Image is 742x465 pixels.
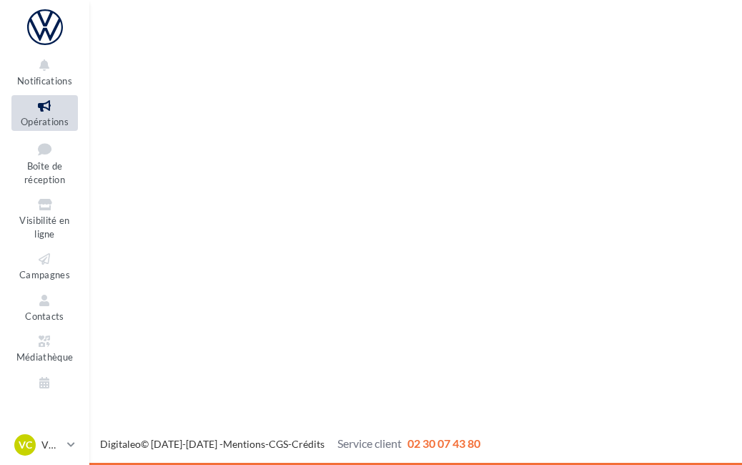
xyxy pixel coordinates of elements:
[11,137,78,189] a: Boîte de réception
[11,248,78,283] a: Campagnes
[11,331,78,366] a: Médiathèque
[21,116,69,127] span: Opérations
[100,438,480,450] span: © [DATE]-[DATE] - - -
[11,431,78,459] a: VC VW CHAMPLAN
[24,160,65,185] span: Boîte de réception
[19,269,70,280] span: Campagnes
[11,290,78,325] a: Contacts
[223,438,265,450] a: Mentions
[19,215,69,240] span: Visibilité en ligne
[269,438,288,450] a: CGS
[407,436,480,450] span: 02 30 07 43 80
[16,351,74,363] span: Médiathèque
[292,438,325,450] a: Crédits
[337,436,402,450] span: Service client
[19,438,32,452] span: VC
[11,95,78,130] a: Opérations
[41,438,61,452] p: VW CHAMPLAN
[11,372,78,407] a: Calendrier
[100,438,141,450] a: Digitaleo
[25,310,64,322] span: Contacts
[17,75,72,87] span: Notifications
[11,54,78,89] button: Notifications
[11,194,78,243] a: Visibilité en ligne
